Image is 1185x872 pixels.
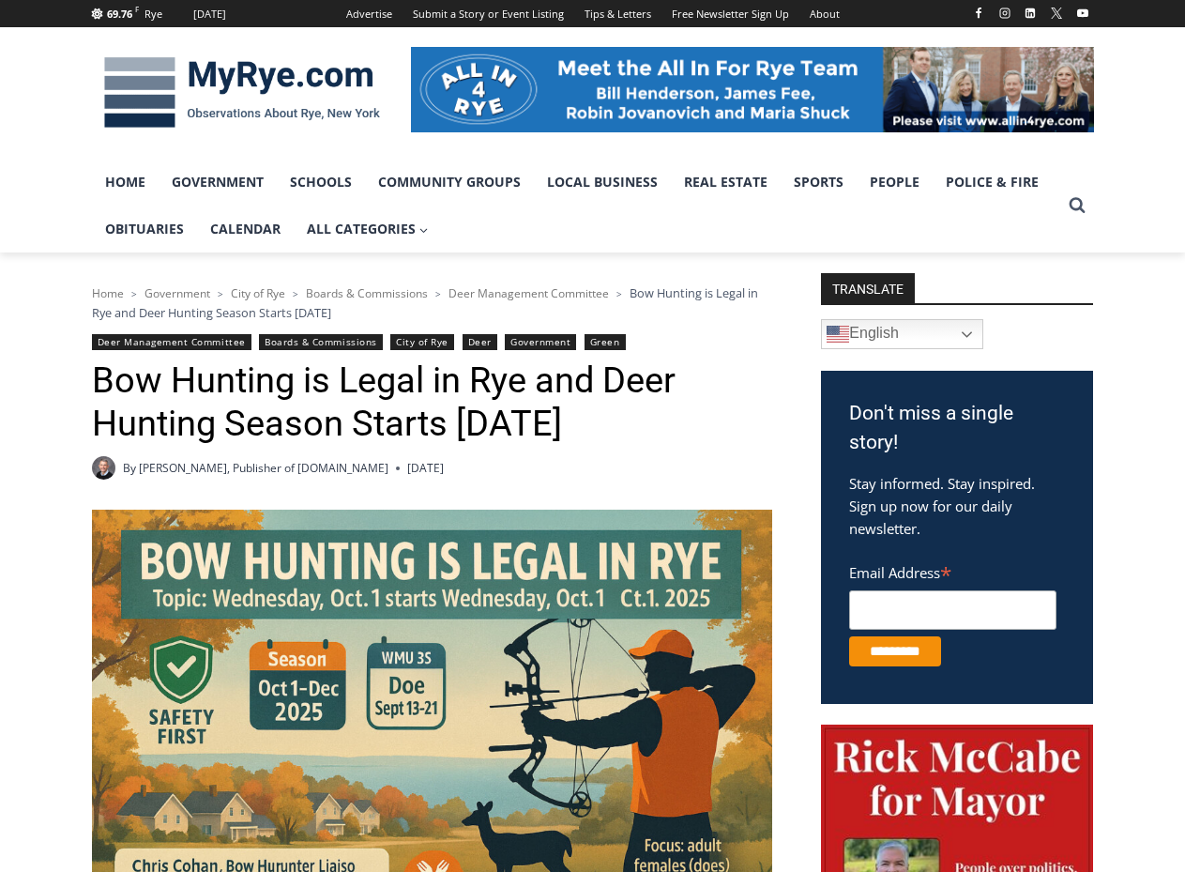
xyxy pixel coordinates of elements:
time: [DATE] [407,459,444,477]
a: Home [92,159,159,206]
a: Deer Management Committee [92,334,251,350]
a: Boards & Commissions [259,334,383,350]
span: F [135,4,139,14]
a: People [857,159,933,206]
span: > [131,287,137,300]
a: Government [505,334,576,350]
a: Boards & Commissions [306,285,428,301]
a: Obituaries [92,206,197,252]
a: Facebook [967,2,990,24]
a: Instagram [994,2,1016,24]
a: Green [585,334,626,350]
a: Author image [92,456,115,480]
div: [DATE] [193,6,226,23]
span: > [218,287,223,300]
h3: Don't miss a single story! [849,399,1065,458]
a: Government [159,159,277,206]
nav: Primary Navigation [92,159,1060,253]
button: View Search Form [1060,189,1094,222]
span: > [616,287,622,300]
a: Local Business [534,159,671,206]
a: All Categories [294,206,442,252]
a: Linkedin [1019,2,1041,24]
a: [PERSON_NAME], Publisher of [DOMAIN_NAME] [139,460,388,476]
a: Real Estate [671,159,781,206]
a: City of Rye [390,334,454,350]
label: Email Address [849,554,1056,588]
a: Deer [463,334,497,350]
span: By [123,459,136,477]
a: Government [144,285,210,301]
a: Sports [781,159,857,206]
a: Community Groups [365,159,534,206]
a: Deer Management Committee [448,285,609,301]
a: English [821,319,983,349]
span: > [293,287,298,300]
a: Schools [277,159,365,206]
img: All in for Rye [411,47,1094,131]
img: MyRye.com [92,44,392,142]
h1: Bow Hunting is Legal in Rye and Deer Hunting Season Starts [DATE] [92,360,772,445]
span: All Categories [307,219,429,239]
a: YouTube [1071,2,1094,24]
span: Bow Hunting is Legal in Rye and Deer Hunting Season Starts [DATE] [92,284,758,320]
a: X [1045,2,1068,24]
a: City of Rye [231,285,285,301]
p: Stay informed. Stay inspired. Sign up now for our daily newsletter. [849,472,1065,540]
a: Police & Fire [933,159,1052,206]
strong: TRANSLATE [821,273,915,303]
nav: Breadcrumbs [92,283,772,322]
a: Calendar [197,206,294,252]
img: en [827,323,849,345]
div: Rye [144,6,162,23]
span: > [435,287,441,300]
span: 69.76 [107,7,132,21]
a: Home [92,285,124,301]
